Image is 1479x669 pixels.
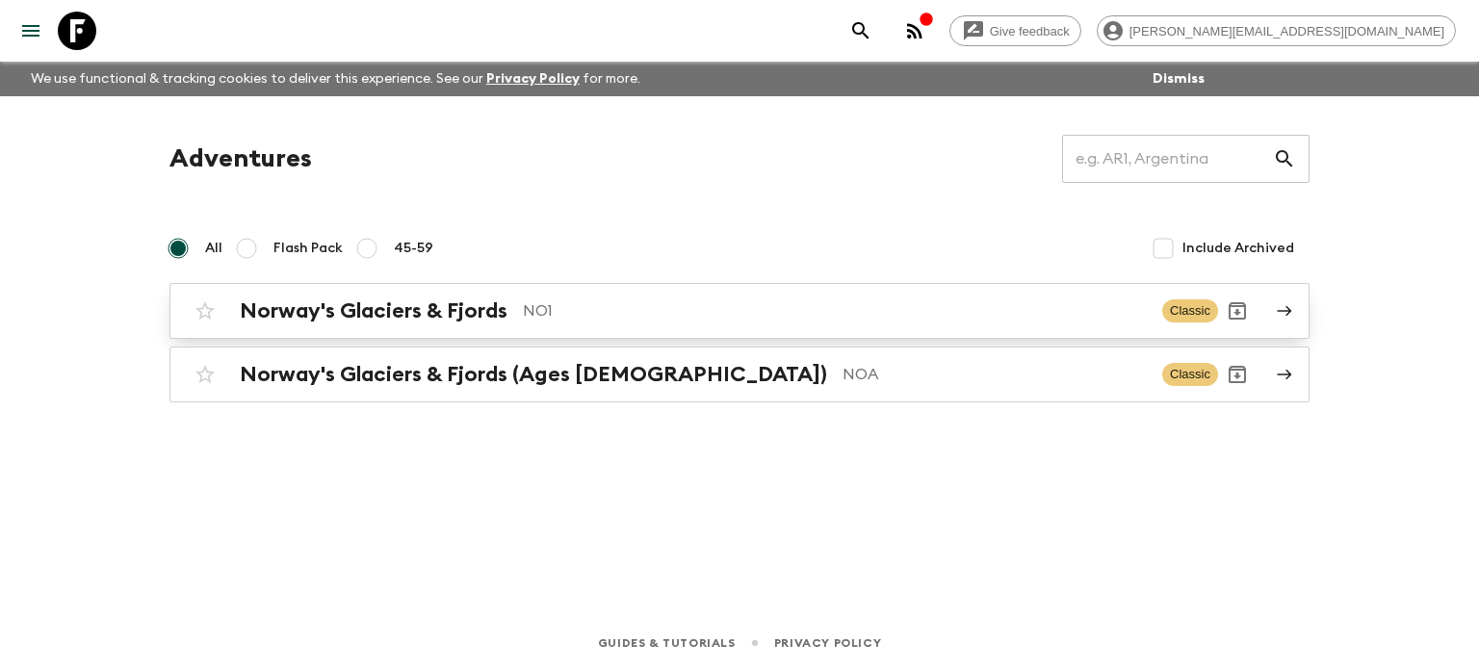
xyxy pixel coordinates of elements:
a: Give feedback [949,15,1081,46]
span: 45-59 [394,239,433,258]
a: Privacy Policy [486,72,580,86]
h2: Norway's Glaciers & Fjords [240,298,507,323]
a: Norway's Glaciers & FjordsNO1ClassicArchive [169,283,1310,339]
a: Guides & Tutorials [598,632,736,654]
span: All [205,239,222,258]
button: Archive [1218,355,1257,394]
p: We use functional & tracking cookies to deliver this experience. See our for more. [23,62,648,96]
input: e.g. AR1, Argentina [1062,132,1273,186]
a: Norway's Glaciers & Fjords (Ages [DEMOGRAPHIC_DATA])NOAClassicArchive [169,347,1310,402]
h1: Adventures [169,140,312,178]
span: Classic [1162,299,1218,322]
a: Privacy Policy [774,632,881,654]
span: Include Archived [1182,239,1294,258]
h2: Norway's Glaciers & Fjords (Ages [DEMOGRAPHIC_DATA]) [240,362,827,387]
button: menu [12,12,50,50]
span: Give feedback [979,24,1080,39]
div: [PERSON_NAME][EMAIL_ADDRESS][DOMAIN_NAME] [1097,15,1456,46]
button: Archive [1218,292,1257,330]
span: [PERSON_NAME][EMAIL_ADDRESS][DOMAIN_NAME] [1119,24,1455,39]
p: NO1 [523,299,1147,322]
span: Classic [1162,363,1218,386]
p: NOA [843,363,1147,386]
button: search adventures [842,12,880,50]
button: Dismiss [1148,65,1209,92]
span: Flash Pack [273,239,343,258]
